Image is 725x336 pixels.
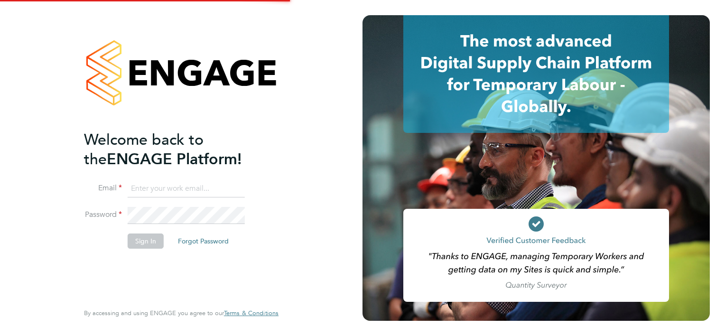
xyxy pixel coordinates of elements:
[84,210,122,220] label: Password
[170,233,236,249] button: Forgot Password
[224,309,279,317] a: Terms & Conditions
[84,130,269,169] h2: ENGAGE Platform!
[84,309,279,317] span: By accessing and using ENGAGE you agree to our
[128,233,164,249] button: Sign In
[84,131,204,168] span: Welcome back to the
[128,180,245,197] input: Enter your work email...
[84,183,122,193] label: Email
